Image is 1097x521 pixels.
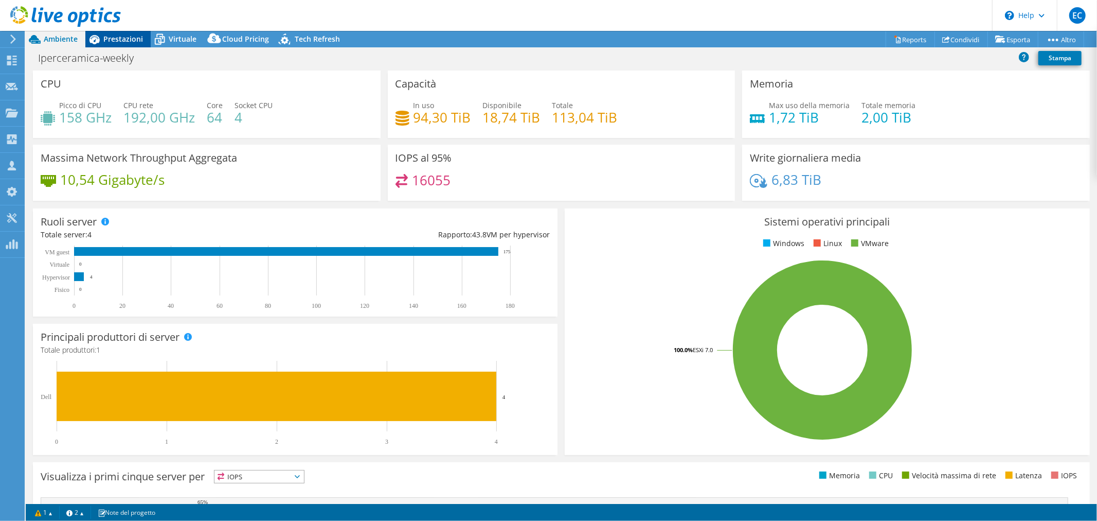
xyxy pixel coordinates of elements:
span: Totale [552,100,573,110]
h3: Massima Network Throughput Aggregata [41,152,237,164]
tspan: ESXi 7.0 [693,346,713,354]
h3: Memoria [750,78,793,90]
h3: Ruoli server [41,216,97,228]
li: IOPS [1049,470,1077,481]
li: Latenza [1003,470,1042,481]
span: Core [207,100,223,110]
h4: 16055 [412,175,451,186]
text: 120 [360,302,369,309]
h4: 2,00 TiB [861,112,915,123]
text: 2 [275,438,278,445]
text: 4 [90,274,93,280]
text: 20 [119,302,125,309]
a: Condividi [934,31,988,47]
h4: 4 [235,112,273,123]
li: Velocità massima di rete [900,470,996,481]
text: 1 [165,438,168,445]
span: EC [1069,7,1086,24]
svg: \n [1005,11,1014,20]
text: 0 [73,302,76,309]
h4: 192,00 GHz [123,112,195,123]
a: Stampa [1038,51,1082,65]
h1: Iperceramica-weekly [33,53,150,64]
span: 43.8 [472,230,487,239]
li: VMware [849,238,889,249]
h3: Principali produttori di server [41,332,179,343]
h4: 94,30 TiB [413,112,471,123]
h4: Totale produttori: [41,344,550,356]
text: 0 [79,287,82,292]
a: 2 [59,506,91,519]
li: Linux [811,238,842,249]
text: 100 [312,302,321,309]
text: 140 [409,302,418,309]
span: 1 [96,345,100,355]
span: Cloud Pricing [222,34,269,44]
span: Virtuale [169,34,196,44]
text: Fisico [55,286,69,293]
h3: Sistemi operativi principali [572,216,1082,228]
a: Reports [886,31,935,47]
text: 60 [217,302,223,309]
tspan: 100.0% [674,346,693,354]
h4: 1,72 TiB [769,112,850,123]
h4: 113,04 TiB [552,112,618,123]
text: 40 [168,302,174,309]
h4: 6,83 TiB [771,174,821,185]
h4: 10,54 Gigabyte/s [60,174,165,185]
text: Hypervisor [42,274,70,281]
span: Picco di CPU [59,100,101,110]
h3: Write giornaliera media [750,152,861,164]
text: 65% [197,499,208,505]
text: 3 [385,438,388,445]
span: Ambiente [44,34,78,44]
a: Note del progetto [91,506,163,519]
li: Memoria [817,470,860,481]
span: In uso [413,100,435,110]
h4: 158 GHz [59,112,112,123]
div: Totale server: [41,229,295,240]
span: Socket CPU [235,100,273,110]
a: Altro [1038,31,1084,47]
text: 0 [55,438,58,445]
text: 4 [495,438,498,445]
h3: Capacità [395,78,437,90]
span: IOPS [214,471,304,483]
span: Prestazioni [103,34,143,44]
text: Virtuale [49,261,69,268]
text: Dell [41,393,51,401]
text: 0 [79,262,82,267]
h3: IOPS al 95% [395,152,452,164]
a: Esporta [987,31,1038,47]
span: Max uso della memoria [769,100,850,110]
span: CPU rete [123,100,153,110]
span: Disponibile [483,100,522,110]
h3: CPU [41,78,61,90]
span: Tech Refresh [295,34,340,44]
text: 4 [502,394,506,400]
a: 1 [28,506,60,519]
h4: 18,74 TiB [483,112,541,123]
text: 180 [506,302,515,309]
text: 175 [503,249,511,254]
text: 160 [457,302,466,309]
text: 80 [265,302,271,309]
li: CPU [867,470,893,481]
span: Totale memoria [861,100,915,110]
text: VM guest [45,249,69,256]
div: Rapporto: VM per hypervisor [295,229,550,240]
h4: 64 [207,112,223,123]
span: 4 [87,230,92,239]
li: Windows [761,238,804,249]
